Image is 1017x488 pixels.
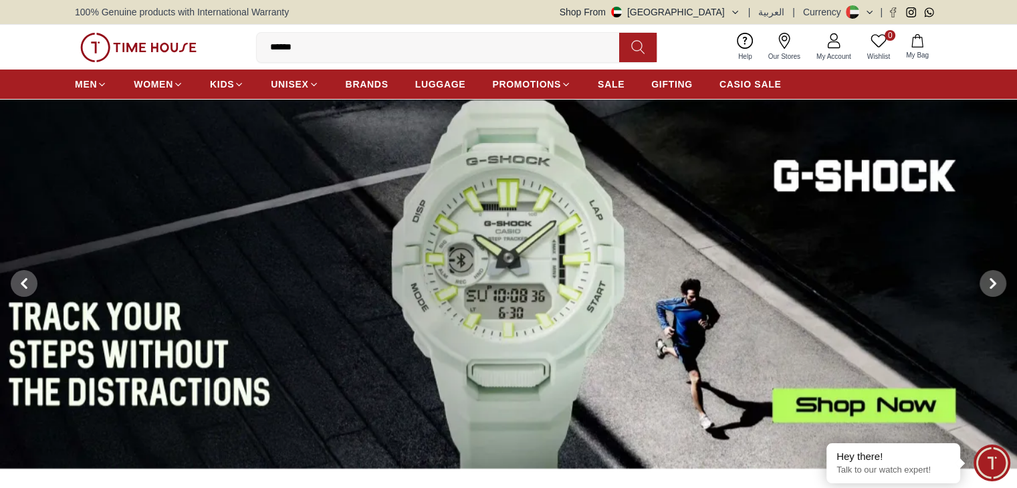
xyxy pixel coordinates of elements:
[792,5,795,19] span: |
[415,72,466,96] a: LUGGAGE
[924,7,934,17] a: Whatsapp
[719,72,782,96] a: CASIO SALE
[859,30,898,64] a: 0Wishlist
[885,30,895,41] span: 0
[748,5,751,19] span: |
[598,72,625,96] a: SALE
[415,78,466,91] span: LUGGAGE
[611,7,622,17] img: United Arab Emirates
[492,72,571,96] a: PROMOTIONS
[880,5,883,19] span: |
[888,7,898,17] a: Facebook
[651,72,693,96] a: GIFTING
[210,72,244,96] a: KIDS
[134,78,173,91] span: WOMEN
[651,78,693,91] span: GIFTING
[901,50,934,60] span: My Bag
[492,78,561,91] span: PROMOTIONS
[598,78,625,91] span: SALE
[75,78,97,91] span: MEN
[346,78,388,91] span: BRANDS
[80,33,197,62] img: ...
[836,450,950,463] div: Hey there!
[346,72,388,96] a: BRANDS
[719,78,782,91] span: CASIO SALE
[758,5,784,19] button: العربية
[730,30,760,64] a: Help
[560,5,740,19] button: Shop From[GEOGRAPHIC_DATA]
[974,445,1010,481] div: Chat Widget
[763,51,806,62] span: Our Stores
[75,5,289,19] span: 100% Genuine products with International Warranty
[271,72,318,96] a: UNISEX
[836,465,950,476] p: Talk to our watch expert!
[210,78,234,91] span: KIDS
[733,51,758,62] span: Help
[271,78,308,91] span: UNISEX
[75,72,107,96] a: MEN
[803,5,846,19] div: Currency
[898,31,937,63] button: My Bag
[811,51,857,62] span: My Account
[760,30,808,64] a: Our Stores
[906,7,916,17] a: Instagram
[862,51,895,62] span: Wishlist
[134,72,183,96] a: WOMEN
